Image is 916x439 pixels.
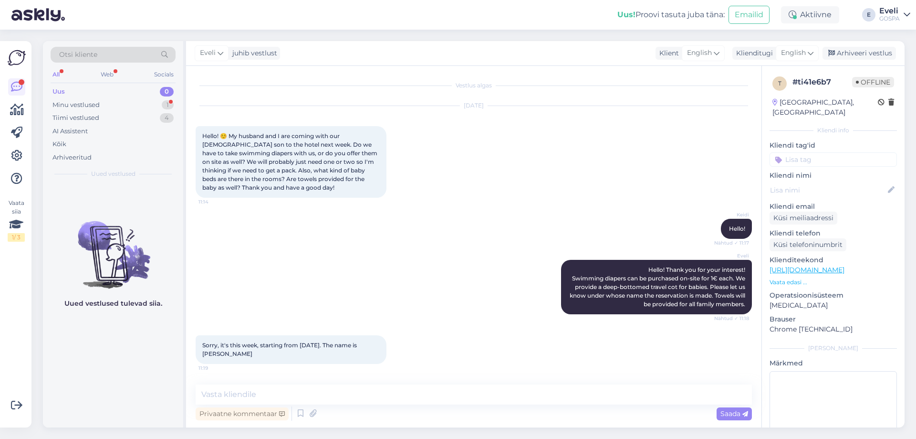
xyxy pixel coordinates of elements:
[202,132,379,191] span: Hello! ☺️ My husband and I are coming with our [DEMOGRAPHIC_DATA] son to the hotel next week. Do ...
[770,255,897,265] p: Klienditeekond
[781,48,806,58] span: English
[196,81,752,90] div: Vestlus algas
[862,8,875,21] div: E
[196,407,289,420] div: Privaatne kommentaar
[52,87,65,96] div: Uus
[770,152,897,167] input: Lisa tag
[770,358,897,368] p: Märkmed
[8,233,25,242] div: 1 / 3
[59,50,97,60] span: Otsi kliente
[770,212,837,225] div: Küsi meiliaadressi
[8,199,25,242] div: Vaata siia
[770,266,844,274] a: [URL][DOMAIN_NAME]
[196,101,752,110] div: [DATE]
[770,238,846,251] div: Küsi telefoninumbrit
[770,278,897,287] p: Vaata edasi ...
[770,228,897,238] p: Kliendi telefon
[198,198,234,205] span: 11:14
[852,77,894,87] span: Offline
[52,113,99,123] div: Tiimi vestlused
[770,300,897,311] p: [MEDICAL_DATA]
[8,49,26,67] img: Askly Logo
[778,80,781,87] span: t
[770,126,897,135] div: Kliendi info
[770,290,897,300] p: Operatsioonisüsteem
[879,7,900,15] div: Eveli
[570,266,747,308] span: Hello! Thank you for your interest! Swimming diapers can be purchased on-site for 1€ each. We pro...
[52,153,92,162] div: Arhiveeritud
[879,15,900,22] div: GOSPA
[64,299,162,309] p: Uued vestlused tulevad siia.
[879,7,910,22] a: EveliGOSPA
[52,127,88,136] div: AI Assistent
[198,364,234,372] span: 11:19
[713,252,749,259] span: Eveli
[152,68,176,81] div: Socials
[52,100,100,110] div: Minu vestlused
[713,315,749,322] span: Nähtud ✓ 11:18
[91,170,135,178] span: Uued vestlused
[617,9,725,21] div: Proovi tasuta juba täna:
[202,342,358,357] span: Sorry, it's this week, starting from [DATE]. The name is [PERSON_NAME]
[781,6,839,23] div: Aktiivne
[822,47,896,60] div: Arhiveeri vestlus
[99,68,115,81] div: Web
[713,239,749,246] span: Nähtud ✓ 11:17
[770,185,886,195] input: Lisa nimi
[617,10,635,19] b: Uus!
[770,344,897,353] div: [PERSON_NAME]
[770,171,897,181] p: Kliendi nimi
[160,113,174,123] div: 4
[51,68,62,81] div: All
[770,324,897,334] p: Chrome [TECHNICAL_ID]
[43,204,183,290] img: No chats
[52,139,66,149] div: Kõik
[772,97,878,118] div: [GEOGRAPHIC_DATA], [GEOGRAPHIC_DATA]
[162,100,174,110] div: 1
[720,409,748,418] span: Saada
[713,211,749,218] span: Keidi
[770,140,897,150] p: Kliendi tag'id
[770,314,897,324] p: Brauser
[687,48,712,58] span: English
[656,48,679,58] div: Klient
[792,76,852,88] div: # ti41e6b7
[770,202,897,212] p: Kliendi email
[200,48,216,58] span: Eveli
[229,48,277,58] div: juhib vestlust
[729,225,745,232] span: Hello!
[729,6,770,24] button: Emailid
[732,48,773,58] div: Klienditugi
[160,87,174,96] div: 0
